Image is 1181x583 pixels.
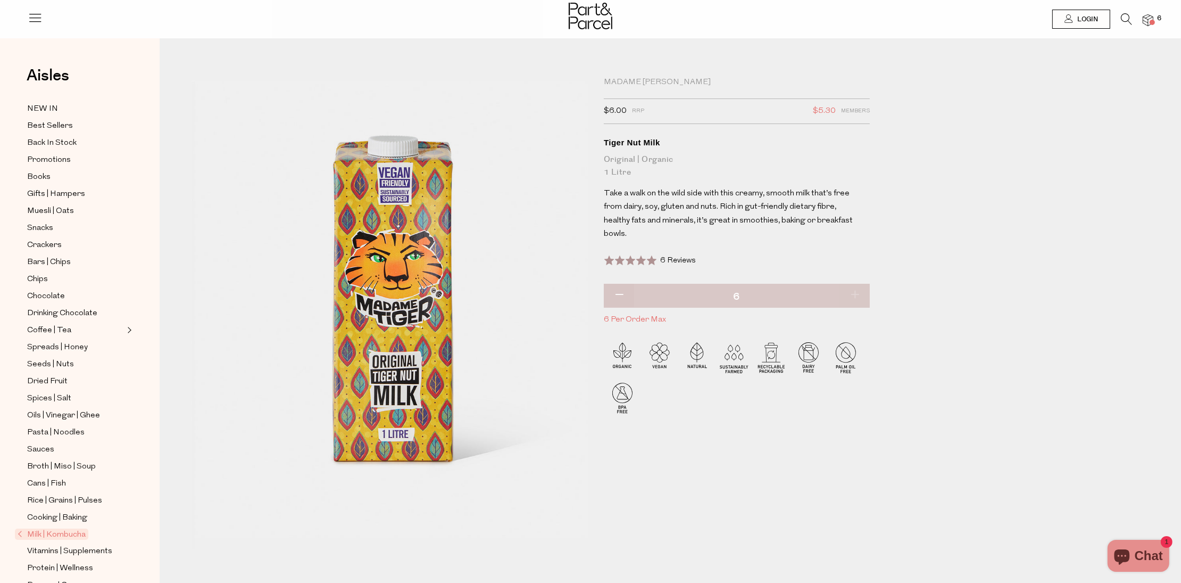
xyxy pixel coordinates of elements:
span: Promotions [27,154,71,167]
span: Snacks [27,222,53,235]
img: P_P-ICONS-Live_Bec_V11_Palm_Oil_Free.svg [827,339,864,376]
a: Best Sellers [27,119,124,133]
span: Members [841,104,870,118]
span: Dried Fruit [27,375,68,388]
span: Muesli | Oats [27,205,74,218]
a: Broth | Miso | Soup [27,460,124,473]
a: Bars | Chips [27,256,124,269]
span: 6 [1154,14,1164,23]
input: QTY Tiger Nut Milk [604,284,870,310]
span: Broth | Miso | Soup [27,461,96,473]
a: Books [27,170,124,184]
span: $5.30 [813,104,836,118]
a: Spreads | Honey [27,341,124,354]
a: Promotions [27,153,124,167]
span: Protein | Wellness [27,562,93,575]
span: Drinking Chocolate [27,307,97,320]
a: Dried Fruit [27,375,124,388]
a: NEW IN [27,102,124,116]
a: Aisles [27,68,69,94]
a: Chips [27,273,124,286]
span: Books [27,171,51,184]
span: Vitamins | Supplements [27,545,112,558]
inbox-online-store-chat: Shopify online store chat [1104,540,1172,574]
a: Oils | Vinegar | Ghee [27,409,124,422]
a: Sauces [27,443,124,456]
span: Back In Stock [27,137,77,150]
span: Best Sellers [27,120,73,133]
a: Milk | Kombucha [18,528,124,541]
a: Gifts | Hampers [27,187,124,201]
a: Drinking Chocolate [27,307,124,320]
span: Bars | Chips [27,256,71,269]
a: Protein | Wellness [27,562,124,575]
a: Spices | Salt [27,392,124,405]
span: RRP [632,104,644,118]
span: Milk | Kombucha [15,529,88,540]
span: 6 Reviews [661,257,696,265]
img: Part&Parcel [569,3,612,29]
span: Rice | Grains | Pulses [27,495,102,507]
span: Chocolate [27,290,65,303]
span: Login [1075,15,1098,24]
img: P_P-ICONS-Live_Bec_V11_Natural.svg [678,339,716,376]
a: Rice | Grains | Pulses [27,494,124,507]
span: Oils | Vinegar | Ghee [27,409,100,422]
div: Tiger Nut Milk [604,137,870,148]
img: P_P-ICONS-Live_Bec_V11_Organic.svg [604,339,641,376]
img: P_P-ICONS-Live_Bec_V11_Sustainable_Farmed.svg [716,339,753,376]
span: Aisles [27,64,69,87]
span: 6 Per Order Max [604,313,870,327]
button: Expand/Collapse Coffee | Tea [124,324,132,336]
span: Take a walk on the wild side with this creamy, smooth milk that’s free from dairy, soy, gluten an... [604,190,853,239]
a: Coffee | Tea [27,324,124,337]
img: P_P-ICONS-Live_Bec_V11_BPA_Free.svg [604,379,641,416]
a: Pasta | Noodles [27,426,124,439]
span: Spices | Salt [27,392,71,405]
a: Muesli | Oats [27,204,124,218]
a: Snacks [27,221,124,235]
a: Crackers [27,239,124,252]
a: Chocolate [27,290,124,303]
span: Crackers [27,239,62,252]
a: Vitamins | Supplements [27,545,124,558]
span: $6.00 [604,104,627,118]
a: Cans | Fish [27,477,124,490]
span: Seeds | Nuts [27,358,74,371]
span: Spreads | Honey [27,341,88,354]
a: Login [1052,10,1110,29]
a: 6 [1143,14,1153,26]
span: Gifts | Hampers [27,188,85,201]
span: Cans | Fish [27,478,66,490]
span: NEW IN [27,103,58,116]
span: Chips [27,273,48,286]
span: Cooking | Baking [27,512,87,524]
span: Sauces [27,444,54,456]
a: Cooking | Baking [27,511,124,524]
img: P_P-ICONS-Live_Bec_V11_Dairy_Free.svg [790,339,827,376]
a: Seeds | Nuts [27,358,124,371]
span: Coffee | Tea [27,324,71,337]
div: Original | Organic 1 Litre [604,153,870,179]
img: P_P-ICONS-Live_Bec_V11_Recyclable_Packaging.svg [753,339,790,376]
span: Pasta | Noodles [27,426,85,439]
a: Back In Stock [27,136,124,150]
img: Tiger Nut Milk [192,81,588,549]
img: P_P-ICONS-Live_Bec_V11_Vegan.svg [641,339,678,376]
div: Madame [PERSON_NAME] [604,77,870,88]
